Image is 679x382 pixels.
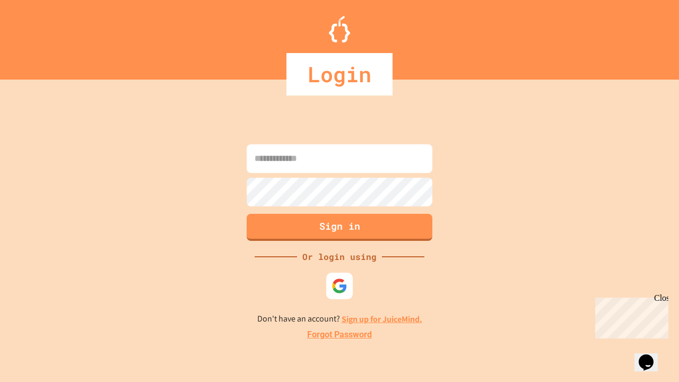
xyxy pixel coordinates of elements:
img: Logo.svg [329,16,350,42]
img: google-icon.svg [332,278,347,294]
button: Sign in [247,214,432,241]
div: Or login using [297,250,382,263]
iframe: chat widget [634,340,668,371]
a: Sign up for JuiceMind. [342,314,422,325]
p: Don't have an account? [257,312,422,326]
div: Login [286,53,393,95]
div: Chat with us now!Close [4,4,73,67]
iframe: chat widget [591,293,668,338]
a: Forgot Password [307,328,372,341]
